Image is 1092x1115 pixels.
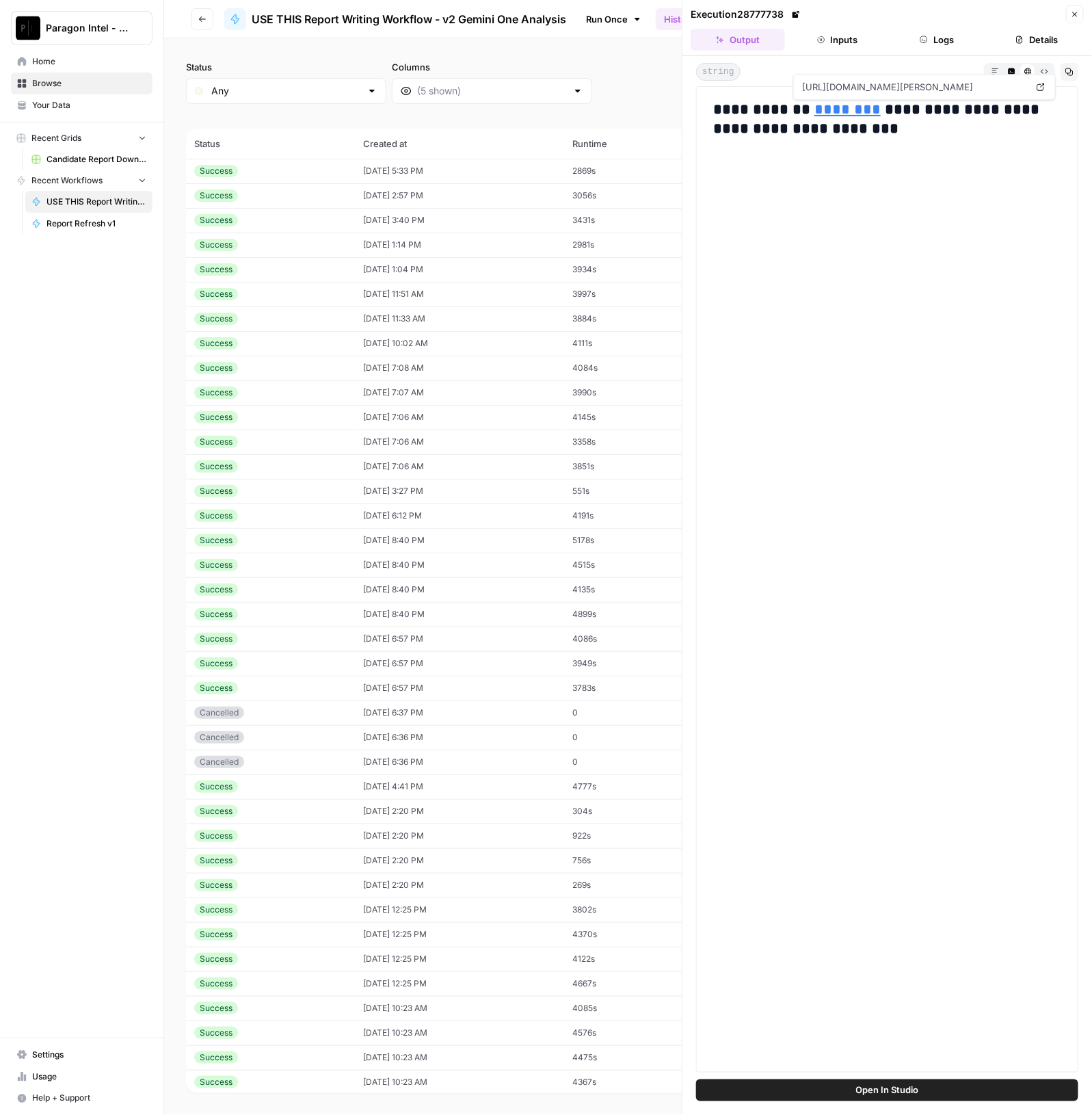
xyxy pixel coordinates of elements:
[11,1066,152,1088] a: Usage
[355,996,564,1021] td: [DATE] 10:23 AM
[564,208,695,233] td: 3431s
[194,559,238,571] div: Success
[32,1092,146,1105] span: Help + Support
[194,165,238,177] div: Success
[355,183,564,208] td: [DATE] 2:57 PM
[355,331,564,356] td: [DATE] 10:02 AM
[355,848,564,873] td: [DATE] 2:20 PM
[194,707,244,719] div: Cancelled
[46,153,146,166] span: Candidate Report Download Sheet
[564,922,695,947] td: 4370s
[46,196,146,208] span: USE THIS Report Writing Workflow - v2 Gemini One Analysis
[564,996,695,1021] td: 4085s
[355,799,564,824] td: [DATE] 2:20 PM
[564,602,695,627] td: 4899s
[11,73,152,94] a: Browse
[564,306,695,331] td: 3884s
[194,411,238,423] div: Success
[564,848,695,873] td: 756s
[355,774,564,799] td: [DATE] 4:41 PM
[194,953,238,965] div: Success
[194,904,238,916] div: Success
[46,218,146,230] span: Report Refresh v1
[355,159,564,183] td: [DATE] 5:33 PM
[11,11,152,45] button: Workspace: Paragon Intel - Bill / Ty / Colby R&D
[194,682,238,694] div: Success
[564,799,695,824] td: 304s
[32,55,146,68] span: Home
[564,430,695,454] td: 3358s
[564,405,695,430] td: 4145s
[417,84,567,98] input: (5 shown)
[696,1079,1078,1101] button: Open In Studio
[194,1027,238,1039] div: Success
[564,824,695,848] td: 922s
[31,132,81,144] span: Recent Grids
[564,725,695,750] td: 0
[564,553,695,577] td: 4515s
[564,479,695,503] td: 551s
[194,485,238,497] div: Success
[355,627,564,651] td: [DATE] 6:57 PM
[355,454,564,479] td: [DATE] 7:06 AM
[691,29,785,51] button: Output
[564,380,695,405] td: 3990s
[564,700,695,725] td: 0
[11,1044,152,1066] a: Settings
[564,1045,695,1070] td: 4475s
[11,170,152,191] button: Recent Workflows
[355,700,564,725] td: [DATE] 6:37 PM
[194,189,238,202] div: Success
[564,503,695,528] td: 4191s
[355,553,564,577] td: [DATE] 8:40 PM
[799,75,1029,99] span: [URL][DOMAIN_NAME][PERSON_NAME]
[355,947,564,971] td: [DATE] 12:25 PM
[11,51,152,73] a: Home
[355,129,564,159] th: Created at
[564,282,695,306] td: 3997s
[564,233,695,257] td: 2981s
[355,897,564,922] td: [DATE] 12:25 PM
[355,750,564,774] td: [DATE] 6:36 PM
[32,1071,146,1083] span: Usage
[355,651,564,676] td: [DATE] 6:57 PM
[790,29,885,51] button: Inputs
[355,971,564,996] td: [DATE] 12:25 PM
[355,503,564,528] td: [DATE] 6:12 PM
[355,257,564,282] td: [DATE] 1:04 PM
[564,183,695,208] td: 3056s
[355,577,564,602] td: [DATE] 8:40 PM
[564,947,695,971] td: 4122s
[564,676,695,700] td: 3783s
[564,627,695,651] td: 4086s
[194,1002,238,1014] div: Success
[355,430,564,454] td: [DATE] 7:06 AM
[194,534,238,547] div: Success
[31,174,103,187] span: Recent Workflows
[194,928,238,941] div: Success
[25,148,152,170] a: Candidate Report Download Sheet
[355,356,564,380] td: [DATE] 7:08 AM
[564,873,695,897] td: 269s
[696,63,741,81] span: string
[564,454,695,479] td: 3851s
[32,1049,146,1061] span: Settings
[194,756,244,768] div: Cancelled
[355,1070,564,1094] td: [DATE] 10:23 AM
[32,99,146,112] span: Your Data
[194,854,238,867] div: Success
[194,583,238,596] div: Success
[194,313,238,325] div: Success
[989,29,1084,51] button: Details
[355,1021,564,1045] td: [DATE] 10:23 AM
[186,104,1070,129] span: (66 records)
[194,780,238,793] div: Success
[564,528,695,553] td: 5178s
[11,94,152,116] a: Your Data
[194,436,238,448] div: Success
[25,191,152,213] a: USE THIS Report Writing Workflow - v2 Gemini One Analysis
[194,608,238,620] div: Success
[194,633,238,645] div: Success
[194,657,238,670] div: Success
[564,774,695,799] td: 4777s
